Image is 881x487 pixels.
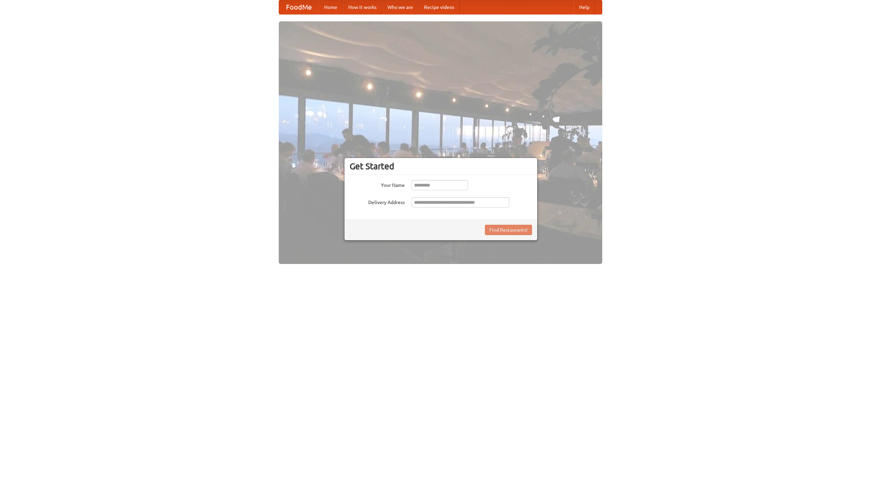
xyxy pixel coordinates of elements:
a: Recipe videos [418,0,460,14]
a: Help [574,0,595,14]
a: Home [319,0,343,14]
a: How it works [343,0,382,14]
button: Find Restaurants! [485,225,532,235]
a: Who we are [382,0,418,14]
label: Your Name [350,180,405,189]
a: FoodMe [279,0,319,14]
h3: Get Started [350,161,532,171]
label: Delivery Address [350,197,405,206]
